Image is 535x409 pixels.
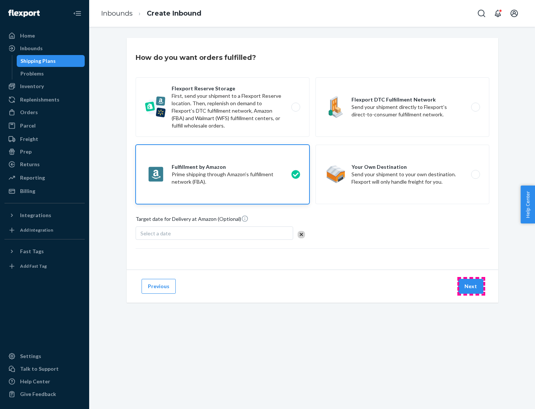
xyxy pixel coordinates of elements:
[20,263,47,269] div: Add Fast Tag
[20,390,56,398] div: Give Feedback
[20,378,50,385] div: Help Center
[20,122,36,129] div: Parcel
[490,6,505,21] button: Open notifications
[136,215,249,226] span: Target date for Delivery at Amazon (Optional)
[20,161,40,168] div: Returns
[20,135,38,143] div: Freight
[4,42,85,54] a: Inbounds
[20,32,35,39] div: Home
[4,30,85,42] a: Home
[4,224,85,236] a: Add Integration
[20,212,51,219] div: Integrations
[20,57,56,65] div: Shipping Plans
[4,363,85,375] a: Talk to Support
[507,6,522,21] button: Open account menu
[4,388,85,400] button: Give Feedback
[474,6,489,21] button: Open Search Box
[458,279,483,294] button: Next
[4,106,85,118] a: Orders
[20,365,59,373] div: Talk to Support
[142,279,176,294] button: Previous
[4,185,85,197] a: Billing
[4,146,85,158] a: Prep
[20,352,41,360] div: Settings
[20,45,43,52] div: Inbounds
[521,186,535,223] button: Help Center
[17,68,85,80] a: Problems
[136,53,256,62] h3: How do you want orders fulfilled?
[4,245,85,257] button: Fast Tags
[4,350,85,362] a: Settings
[20,148,32,155] div: Prep
[20,174,45,181] div: Reporting
[140,230,171,236] span: Select a date
[4,376,85,387] a: Help Center
[4,209,85,221] button: Integrations
[70,6,85,21] button: Close Navigation
[20,248,44,255] div: Fast Tags
[20,96,59,103] div: Replenishments
[101,9,133,17] a: Inbounds
[20,227,53,233] div: Add Integration
[95,3,207,25] ol: breadcrumbs
[4,158,85,170] a: Returns
[4,133,85,145] a: Freight
[4,80,85,92] a: Inventory
[147,9,201,17] a: Create Inbound
[4,260,85,272] a: Add Fast Tag
[20,83,44,90] div: Inventory
[4,120,85,132] a: Parcel
[4,94,85,106] a: Replenishments
[4,172,85,184] a: Reporting
[20,187,35,195] div: Billing
[20,70,44,77] div: Problems
[8,10,40,17] img: Flexport logo
[20,109,38,116] div: Orders
[17,55,85,67] a: Shipping Plans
